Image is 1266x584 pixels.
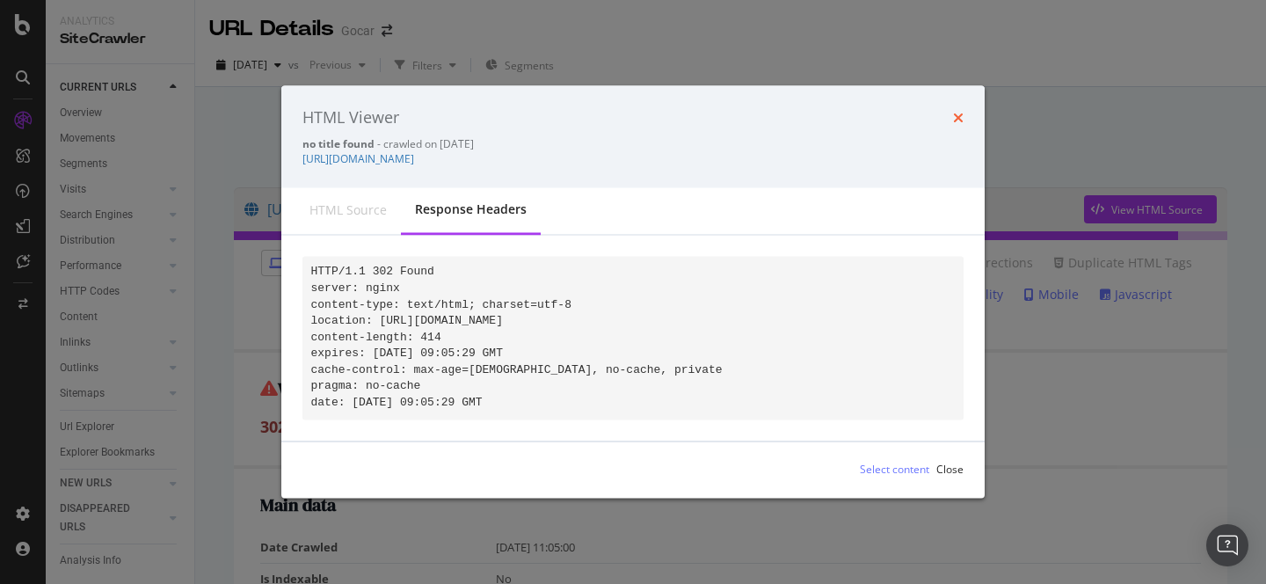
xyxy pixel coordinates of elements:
div: times [953,106,964,129]
strong: no title found [302,136,375,151]
div: HTML Viewer [302,106,399,129]
button: Close [936,456,964,485]
code: HTTP/1.1 302 Found server: nginx content-type: text/html; charset=utf-8 location: [URL][DOMAIN_NA... [311,266,723,410]
div: Open Intercom Messenger [1206,524,1248,566]
button: Select content [846,456,929,485]
div: - crawled on [DATE] [302,136,964,151]
div: Response Headers [415,201,527,218]
div: modal [281,85,985,498]
div: HTML source [309,202,387,220]
div: Select content [860,463,929,478]
a: [URL][DOMAIN_NAME] [302,151,414,166]
div: Close [936,463,964,478]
